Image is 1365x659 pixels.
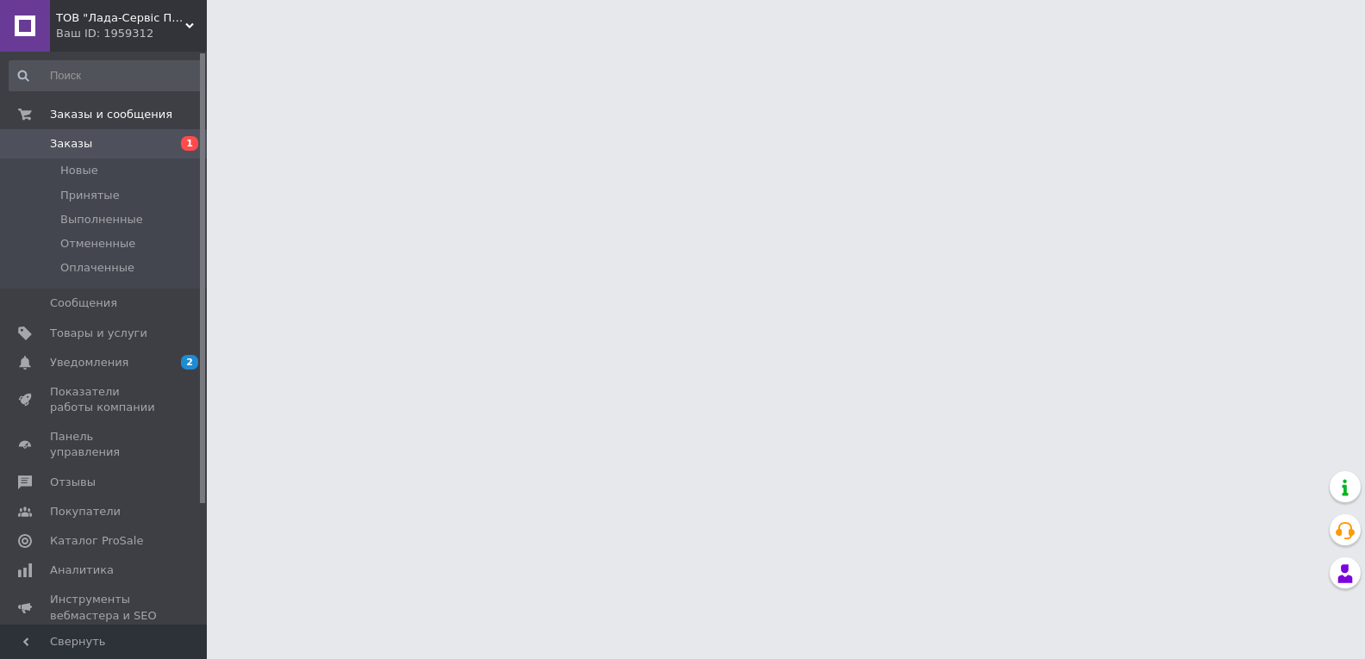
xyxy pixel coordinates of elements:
span: Показатели работы компании [50,384,159,415]
span: Отмененные [60,236,135,252]
span: Заказы и сообщения [50,107,172,122]
span: Аналитика [50,563,114,578]
span: Инструменты вебмастера и SEO [50,592,159,623]
input: Поиск [9,60,203,91]
span: Принятые [60,188,120,203]
span: 2 [181,355,198,370]
span: Заказы [50,136,92,152]
span: Оплаченные [60,260,134,276]
span: Покупатели [50,504,121,519]
span: Отзывы [50,475,96,490]
span: Каталог ProSale [50,533,143,549]
span: Сообщения [50,295,117,311]
span: ТОВ "Лада-Сервіс Плюс" [56,10,185,26]
span: Панель управления [50,429,159,460]
div: Ваш ID: 1959312 [56,26,207,41]
span: Новые [60,163,98,178]
span: Уведомления [50,355,128,370]
span: Выполненные [60,212,143,227]
span: 1 [181,136,198,151]
span: Товары и услуги [50,326,147,341]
